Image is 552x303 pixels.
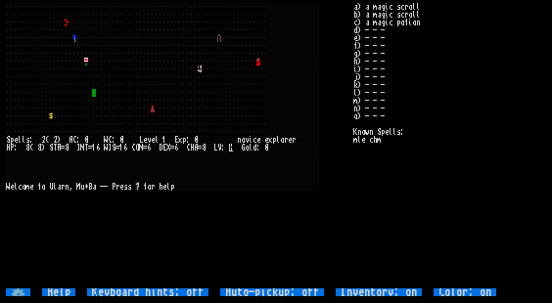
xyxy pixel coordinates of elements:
[143,136,147,144] div: e
[72,136,76,144] div: C
[57,144,61,151] div: R
[49,144,53,151] div: S
[143,183,147,191] div: f
[229,144,233,151] mark: H
[69,183,72,191] div: ,
[178,136,182,144] div: x
[249,144,253,151] div: l
[84,136,88,144] div: 0
[69,136,72,144] div: A
[119,136,123,144] div: 0
[65,144,69,151] div: 8
[131,144,135,151] div: C
[272,136,276,144] div: p
[202,144,206,151] div: 8
[159,183,162,191] div: h
[139,144,143,151] div: N
[198,144,202,151] div: =
[264,136,268,144] div: e
[256,136,260,144] div: e
[170,144,174,151] div: =
[29,183,33,191] div: e
[434,288,496,296] input: Color: on
[18,183,22,191] div: c
[104,136,108,144] div: W
[29,144,33,151] div: (
[88,183,92,191] div: B
[22,183,25,191] div: o
[41,144,45,151] div: )
[96,144,100,151] div: 6
[45,136,49,144] div: (
[112,136,115,144] div: :
[108,144,112,151] div: I
[53,144,57,151] div: T
[147,136,151,144] div: v
[241,144,245,151] div: G
[92,183,96,191] div: a
[264,144,268,151] div: 0
[194,144,198,151] div: A
[288,136,292,144] div: e
[112,183,115,191] div: P
[76,136,80,144] div: :
[336,288,422,296] input: Inventory: on
[280,136,284,144] div: o
[119,183,123,191] div: e
[76,144,80,151] div: I
[253,144,256,151] div: d
[174,136,178,144] div: E
[6,136,10,144] div: S
[276,136,280,144] div: l
[61,144,65,151] div: =
[220,288,324,296] input: Auto-pickup: off
[14,144,18,151] div: :
[10,136,14,144] div: p
[41,136,45,144] div: 2
[57,183,61,191] div: a
[6,144,10,151] div: H
[22,136,25,144] div: l
[115,183,119,191] div: r
[249,136,253,144] div: i
[25,136,29,144] div: s
[162,144,166,151] div: E
[100,183,104,191] div: -
[221,144,225,151] div: :
[37,183,41,191] div: t
[53,136,57,144] div: 2
[57,136,61,144] div: )
[6,288,30,296] input: ⚙️
[143,144,147,151] div: =
[237,136,241,144] div: n
[147,144,151,151] div: 6
[104,144,108,151] div: W
[353,3,546,287] stats: a) a magic scroll b) a magic scroll c) a magic potion d) - - - e) - - - f) - - - g) - - - h) - - ...
[166,144,170,151] div: X
[170,183,174,191] div: p
[65,183,69,191] div: n
[29,136,33,144] div: :
[84,144,88,151] div: T
[135,183,139,191] div: ?
[162,183,166,191] div: e
[42,288,75,296] input: Help
[84,183,88,191] div: +
[292,136,296,144] div: r
[18,136,22,144] div: l
[80,144,84,151] div: N
[41,183,45,191] div: o
[139,136,143,144] div: L
[241,136,245,144] div: o
[256,144,260,151] div: :
[166,183,170,191] div: l
[104,183,108,191] div: -
[6,183,10,191] div: W
[194,136,198,144] div: 0
[151,136,155,144] div: e
[190,144,194,151] div: H
[49,183,53,191] div: U
[245,144,249,151] div: o
[92,144,96,151] div: 1
[88,144,92,151] div: =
